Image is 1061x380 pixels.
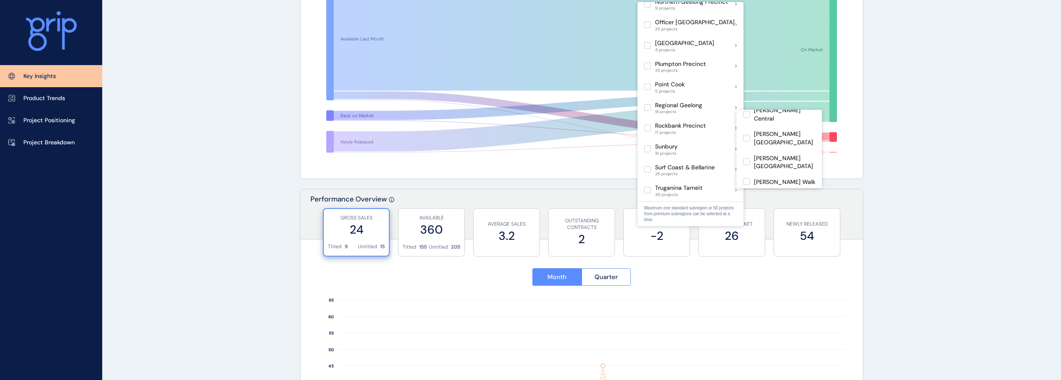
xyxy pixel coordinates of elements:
span: 26 projects [655,171,715,176]
p: Rockbank Precinct [655,122,706,130]
p: AVAILABLE [403,214,460,221]
p: AVERAGE SALES [478,221,535,228]
label: 24 [328,221,385,238]
p: [GEOGRAPHIC_DATA] [655,39,714,48]
p: OUTSTANDING CONTRACTS [553,217,610,232]
span: 17 projects [655,130,706,135]
p: Project Breakdown [23,138,75,147]
span: 4 projects [655,48,714,53]
p: Project Positioning [23,116,75,125]
p: NEWLY RELEASED [778,221,836,228]
span: 16 projects [655,151,678,156]
span: 5 projects [655,89,685,94]
label: 3.2 [478,228,535,244]
label: 360 [403,221,460,238]
button: Month [532,268,582,286]
span: 18 projects [655,109,702,114]
label: 26 [703,228,761,244]
p: Key Insights [23,72,56,81]
p: Untitled [358,243,377,250]
p: [PERSON_NAME][GEOGRAPHIC_DATA] [754,154,815,171]
p: [PERSON_NAME][GEOGRAPHIC_DATA] [754,130,815,146]
p: [PERSON_NAME] Central [754,106,815,123]
p: NET SALES [628,221,685,228]
p: Regional Geelong [655,101,702,110]
p: Surf Coast & Bellarine [655,164,715,172]
p: Plumpton Precinct [655,60,706,68]
label: 2 [553,231,610,247]
p: 9 [345,243,348,250]
label: 54 [778,228,836,244]
p: Point Cook [655,81,685,89]
p: Sunbury [655,143,678,151]
p: Truganina Tarneit [655,184,703,192]
span: 30 projects [655,192,703,197]
span: 9 projects [655,6,728,11]
text: 55 [329,330,334,336]
p: Performance Overview [310,194,387,239]
p: 15 [380,243,385,250]
p: Maximum one standard subregion or 50 projects from premium subregions can be selected at a time. [644,205,737,223]
text: 60 [328,314,334,320]
text: 45 [328,363,334,369]
p: Product Trends [23,94,65,103]
p: Untitled [429,244,448,251]
label: -2 [628,228,685,244]
text: 50 [328,347,334,352]
p: GROSS SALES [328,214,385,221]
p: 155 [419,244,427,251]
p: [PERSON_NAME] Walk [754,178,815,186]
p: Officer [GEOGRAPHIC_DATA] [655,18,735,27]
span: 35 projects [655,68,706,73]
span: Month [547,273,567,281]
span: 35 projects [655,27,735,32]
span: Quarter [595,273,618,281]
p: Titled [328,243,342,250]
p: Titled [403,244,416,251]
button: Quarter [582,268,631,286]
p: 205 [451,244,460,251]
text: 65 [329,297,334,303]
